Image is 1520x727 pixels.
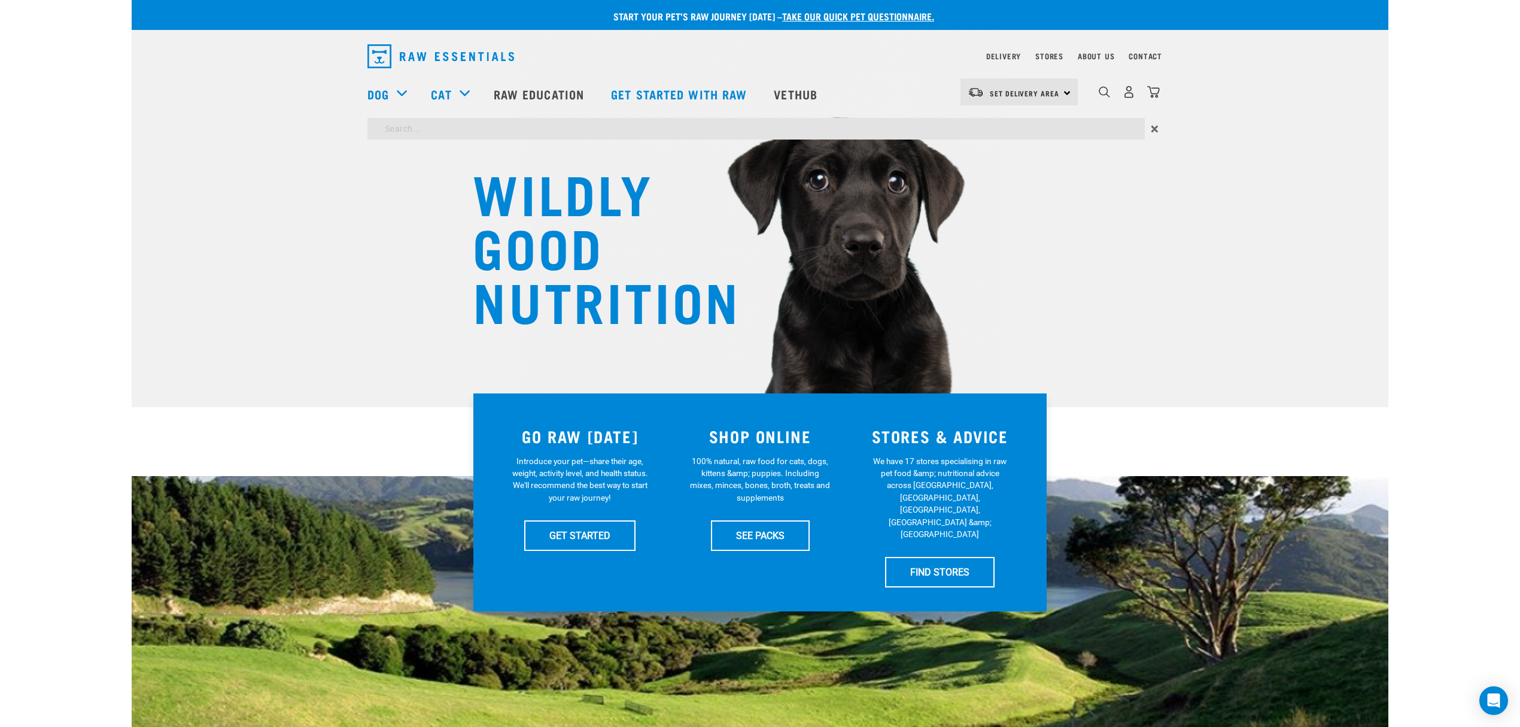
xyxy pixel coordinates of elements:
a: Get started with Raw [599,70,762,118]
img: home-icon@2x.png [1147,86,1160,98]
a: Raw Education [482,70,599,118]
input: Search... [367,118,1145,140]
p: We have 17 stores specialising in raw pet food &amp; nutritional advice across [GEOGRAPHIC_DATA],... [870,455,1010,541]
a: Vethub [762,70,832,118]
img: Raw Essentials Logo [367,44,514,68]
img: user.png [1123,86,1135,98]
span: × [1151,118,1159,140]
div: Open Intercom Messenger [1479,686,1508,715]
h3: GO RAW [DATE] [497,427,663,446]
a: take our quick pet questionnaire. [782,13,934,19]
a: Cat [431,85,451,103]
span: Set Delivery Area [990,91,1059,95]
a: Dog [367,85,389,103]
p: Introduce your pet—share their age, weight, activity level, and health status. We'll recommend th... [510,455,650,504]
a: FIND STORES [885,557,995,587]
a: Delivery [986,54,1021,58]
h3: STORES & ADVICE [857,427,1023,446]
h3: SHOP ONLINE [677,427,843,446]
nav: dropdown navigation [358,40,1162,73]
nav: dropdown navigation [132,70,1388,118]
h1: WILDLY GOOD NUTRITION [473,165,712,326]
a: Contact [1129,54,1162,58]
a: Stores [1035,54,1063,58]
img: van-moving.png [968,87,984,98]
a: GET STARTED [524,520,636,550]
a: SEE PACKS [711,520,810,550]
p: 100% natural, raw food for cats, dogs, kittens &amp; puppies. Including mixes, minces, bones, bro... [690,455,831,504]
p: Start your pet’s raw journey [DATE] – [141,9,1397,23]
a: About Us [1078,54,1114,58]
img: home-icon-1@2x.png [1099,86,1110,98]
